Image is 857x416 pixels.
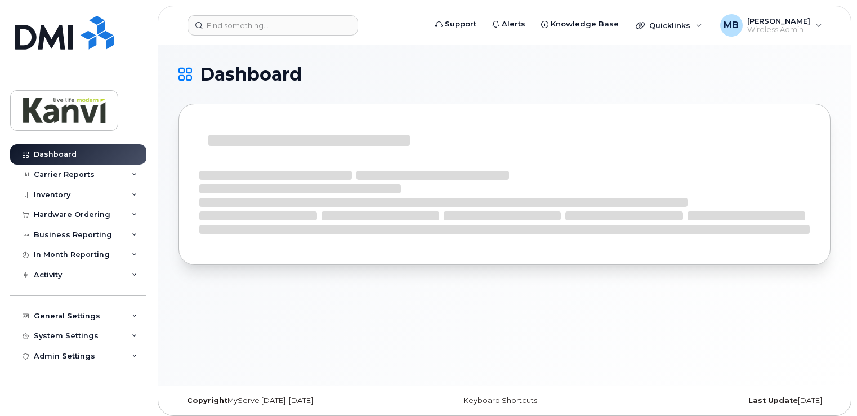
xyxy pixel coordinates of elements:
strong: Copyright [187,396,227,405]
strong: Last Update [748,396,798,405]
div: MyServe [DATE]–[DATE] [178,396,396,405]
div: [DATE] [613,396,831,405]
a: Keyboard Shortcuts [463,396,537,405]
span: Dashboard [200,66,302,83]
